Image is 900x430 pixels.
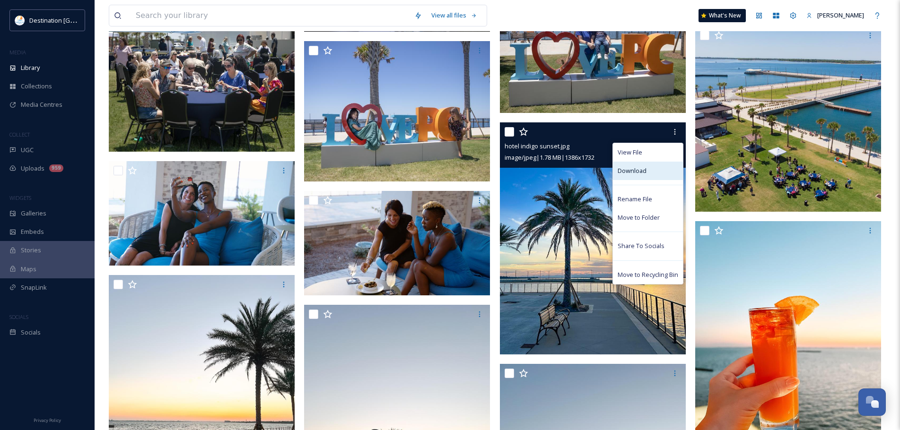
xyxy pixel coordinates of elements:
[21,146,34,155] span: UGC
[618,241,664,250] span: Share To Socials
[21,164,44,173] span: Uploads
[618,195,652,204] span: Rename File
[695,26,881,212] img: tourism appreciation day aerial.jpg
[21,63,40,72] span: Library
[15,16,25,25] img: download.png
[618,148,642,157] span: View File
[21,100,62,109] span: Media Centres
[802,6,869,25] a: [PERSON_NAME]
[21,328,41,337] span: Socials
[618,213,660,222] span: Move to Folder
[304,41,490,181] img: tourism appreciation day_06.jpg
[21,246,41,255] span: Stories
[9,313,28,320] span: SOCIALS
[817,11,864,19] span: [PERSON_NAME]
[618,166,647,175] span: Download
[21,265,36,274] span: Maps
[9,49,26,56] span: MEDIA
[131,5,410,26] input: Search your library
[21,227,44,236] span: Embeds
[21,82,52,91] span: Collections
[500,122,686,354] img: hotel indigo sunset.jpg
[109,161,295,266] img: DPC-2324AdCampaign-Hotel-Indigo.02_25_56_03.Still049.jpg
[858,388,886,416] button: Open Chat
[21,209,46,218] span: Galleries
[505,142,569,150] span: hotel indigo sunset.jpg
[427,6,482,25] a: View all files
[505,153,594,162] span: image/jpeg | 1.78 MB | 1386 x 1732
[21,283,47,292] span: SnapLink
[304,191,490,295] img: DPC-2324AdCampaign-Hotel-Indigo.02_25_56_03.Still048.jpg
[29,16,123,25] span: Destination [GEOGRAPHIC_DATA]
[699,9,746,22] a: What's New
[9,131,30,138] span: COLLECT
[49,164,63,172] div: 959
[618,270,678,279] span: Move to Recycling Bin
[34,417,61,423] span: Privacy Policy
[34,414,61,425] a: Privacy Policy
[9,194,31,201] span: WIDGETS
